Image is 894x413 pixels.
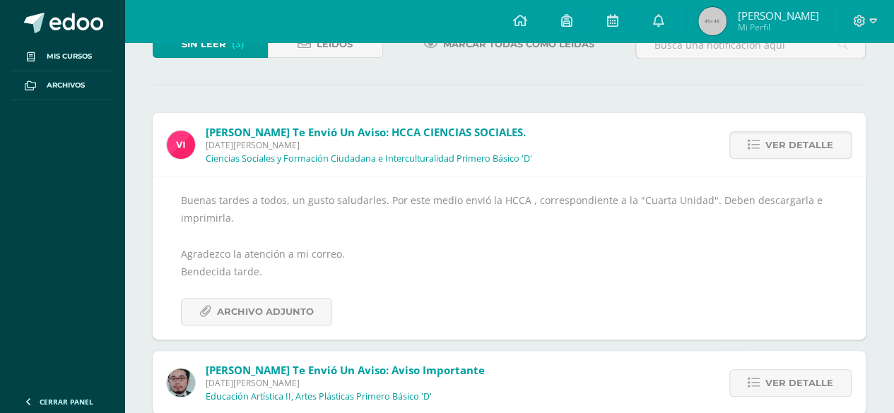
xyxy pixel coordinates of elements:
span: [PERSON_NAME] te envió un aviso: Aviso importante [206,363,485,377]
span: Archivos [47,80,85,91]
a: Leídos [268,30,383,58]
a: Archivo Adjunto [181,298,332,325]
span: Mi Perfil [737,21,818,33]
img: bd6d0aa147d20350c4821b7c643124fa.png [167,131,195,159]
img: 45x45 [698,7,727,35]
a: Marcar todas como leídas [406,30,612,58]
p: Ciencias Sociales y Formación Ciudadana e Interculturalidad Primero Básico 'D' [206,153,532,164]
input: Busca una notificación aquí [636,31,865,59]
span: Ver detalle [765,132,833,158]
a: Archivos [11,71,113,100]
span: [PERSON_NAME] [737,8,818,23]
span: Cerrar panel [40,397,93,407]
span: Mis cursos [47,51,92,62]
span: Marcar todas como leídas [443,31,594,57]
span: [PERSON_NAME] te envió un aviso: HCCA CIENCIAS SOCIALES. [206,125,526,139]
a: Sin leer(3) [153,30,268,58]
span: Ver detalle [765,370,833,396]
img: 5fac68162d5e1b6fbd390a6ac50e103d.png [167,369,195,397]
span: [DATE][PERSON_NAME] [206,377,485,389]
span: Archivo Adjunto [217,299,314,325]
span: Sin leer [182,31,226,57]
div: Buenas tardes a todos, un gusto saludarles. Por este medio envió la HCCA , correspondiente a la "... [181,191,837,325]
p: Educación Artística II, Artes Plásticas Primero Básico 'D' [206,391,432,402]
a: Mis cursos [11,42,113,71]
span: Leídos [317,31,353,57]
span: [DATE][PERSON_NAME] [206,139,532,151]
span: (3) [232,31,245,57]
